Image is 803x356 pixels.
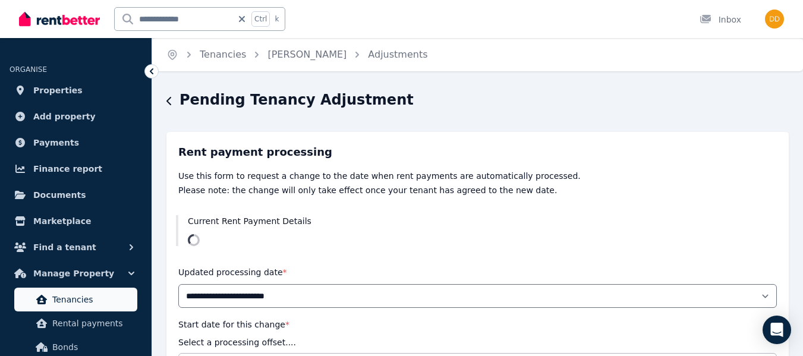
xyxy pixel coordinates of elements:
[33,136,79,150] span: Payments
[52,292,133,307] span: Tenancies
[765,10,784,29] img: Dean Devere
[251,11,270,27] span: Ctrl
[52,340,133,354] span: Bonds
[178,320,289,329] label: Start date for this change
[368,49,427,60] a: Adjustments
[14,311,137,335] a: Rental payments
[33,214,91,228] span: Marketplace
[178,336,296,348] p: Select a processing offset....
[19,10,100,28] img: RentBetter
[10,65,47,74] span: ORGANISE
[33,83,83,97] span: Properties
[178,170,777,182] p: Use this form to request a change to the date when rent payments are automatically processed.
[33,109,96,124] span: Add property
[10,131,142,155] a: Payments
[14,288,137,311] a: Tenancies
[275,14,279,24] span: k
[10,235,142,259] button: Find a tenant
[33,266,114,281] span: Manage Property
[178,144,777,160] h3: Rent payment processing
[267,49,347,60] a: [PERSON_NAME]
[10,78,142,102] a: Properties
[52,316,133,330] span: Rental payments
[10,183,142,207] a: Documents
[763,316,791,344] div: Open Intercom Messenger
[10,262,142,285] button: Manage Property
[10,209,142,233] a: Marketplace
[152,38,442,71] nav: Breadcrumb
[188,215,779,227] h3: Current Rent Payment Details
[178,184,777,196] p: Please note: the change will only take effect once your tenant has agreed to the new date.
[33,162,102,176] span: Finance report
[33,188,86,202] span: Documents
[200,49,246,60] a: Tenancies
[178,267,287,277] label: Updated processing date
[10,157,142,181] a: Finance report
[33,240,96,254] span: Find a tenant
[180,90,414,109] h1: Pending Tenancy Adjustment
[10,105,142,128] a: Add property
[700,14,741,26] div: Inbox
